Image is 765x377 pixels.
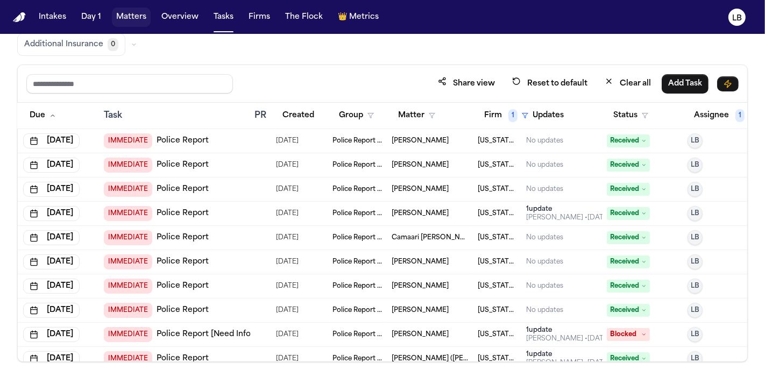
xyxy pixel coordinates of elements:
[334,8,383,27] button: crownMetrics
[598,74,657,94] button: Clear all
[13,12,26,23] img: Finch Logo
[34,8,70,27] button: Intakes
[209,8,238,27] button: Tasks
[24,39,103,50] span: Additional Insurance
[717,76,739,91] button: Immediate Task
[431,74,501,94] button: Share view
[77,8,105,27] button: Day 1
[13,12,26,23] a: Home
[281,8,327,27] button: The Flock
[662,74,709,94] button: Add Task
[506,74,594,94] button: Reset to default
[157,8,203,27] button: Overview
[244,8,274,27] button: Firms
[17,33,125,56] button: Additional Insurance0
[108,38,118,51] span: 0
[112,8,151,27] button: Matters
